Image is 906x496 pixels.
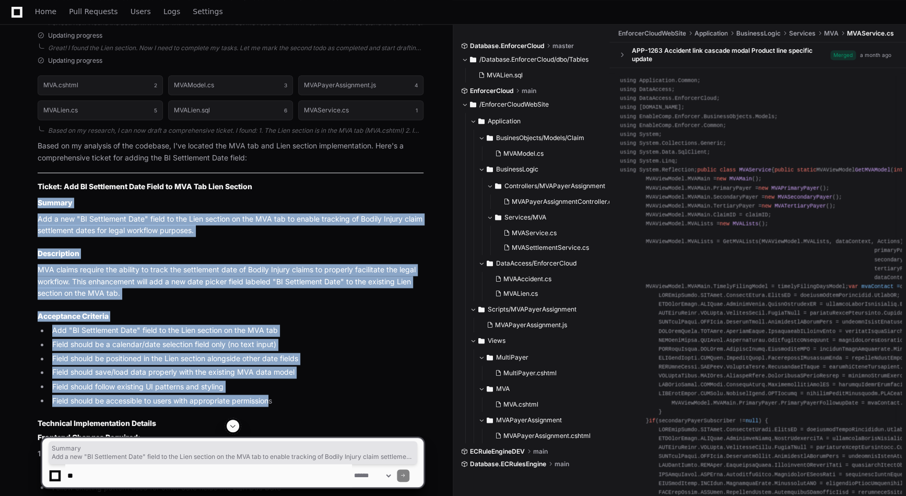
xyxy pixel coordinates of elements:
[720,221,729,227] span: new
[38,418,156,427] strong: Technical Implementation Details
[474,68,596,83] button: MVALien.sql
[284,106,287,114] span: 6
[470,98,476,111] svg: Directory
[491,397,604,412] button: MVA.cshtml
[491,286,613,301] button: MVALien.cs
[758,185,768,191] span: new
[774,203,826,209] span: MVATertiaryPayer
[789,29,815,38] span: Services
[503,290,538,298] span: MVALien.cs
[49,380,423,393] li: Field should follow existing UI patterns and styling
[38,264,423,299] p: MVA claims require the ability to track the settlement date of Bodily Injury claims to properly f...
[38,249,79,258] strong: Description
[491,366,604,380] button: MultiPayer.cshtml
[487,71,523,79] span: MVALien.sql
[893,167,903,173] span: int
[479,55,589,64] span: /Database.EnforcerCloud/dbo/Tables
[499,240,615,255] button: MVASettlementService.cs
[618,29,686,38] span: EnforcerCloudWebSite
[35,8,56,15] span: Home
[860,51,891,59] div: a month ago
[488,117,521,125] span: Application
[478,255,619,272] button: DataAccess/EnforcerCloud
[496,385,510,393] span: MVA
[168,100,293,120] button: MVALien.sql6
[491,272,613,286] button: MVAAccident.cs
[729,176,752,182] span: MVAMain
[478,380,610,397] button: MVA
[415,81,418,89] span: 4
[649,418,655,424] span: if
[496,134,584,142] span: BusinesObjects/Models/Claim
[478,130,619,146] button: BusinesObjects/Models/Claim
[478,412,610,429] button: MVAPayerAssignment
[487,163,493,176] svg: Directory
[503,149,544,158] span: MVAModel.cs
[38,75,163,95] button: MVA.cshtml2
[478,161,619,178] button: BusinessLogic
[48,126,423,135] div: Based on my research, I can now draft a comprehensive ticket. I found: 1. The Lien section is in ...
[736,29,780,38] span: BusinessLogic
[765,194,774,200] span: new
[495,321,567,329] span: MVAPayerAssignment.js
[38,182,252,191] strong: Ticket: Add BI Settlement Date Field to MVA Tab Lien Section
[733,221,758,227] span: MVALists
[861,283,893,290] span: mvaContact
[823,29,838,38] span: MVA
[496,416,562,424] span: MVAPayerAssignment
[49,395,423,407] li: Field should be accessible to users with appropriate permissions
[43,107,78,113] h1: MVALien.cs
[503,400,538,409] span: MVA.cshtml
[496,165,538,174] span: BusinessLogic
[298,75,423,95] button: MVAPayerAssignment.js4
[470,53,476,66] svg: Directory
[470,42,544,50] span: Database.EnforcerCloud
[491,146,613,161] button: MVAModel.cs
[298,100,423,120] button: MVAService.cs1
[470,87,513,95] span: EnforcerCloud
[495,180,501,192] svg: Directory
[846,29,893,38] span: MVAService.cs
[499,194,615,209] button: MVAPayerAssignmentController.cs
[495,211,501,224] svg: Directory
[697,167,716,173] span: public
[38,312,109,320] strong: Acceptance Criteria
[483,318,604,332] button: MVAPayerAssignment.js
[487,414,493,426] svg: Directory
[416,106,418,114] span: 1
[797,167,816,173] span: static
[694,29,727,38] span: Application
[304,107,349,113] h1: MVAService.cs
[478,115,485,128] svg: Directory
[720,167,736,173] span: class
[552,42,574,50] span: master
[487,209,621,226] button: Services/MVA
[487,257,493,270] svg: Directory
[849,283,858,290] span: var
[470,332,610,349] button: Views
[487,132,493,144] svg: Directory
[897,283,900,290] span: =
[739,167,771,173] span: MVAService
[487,351,493,364] svg: Directory
[49,325,423,337] li: Add "BI Settlement Date" field to the Lien section on the MVA tab
[163,8,180,15] span: Logs
[38,100,163,120] button: MVALien.cs5
[774,167,794,173] span: public
[470,301,610,318] button: Scripts/MVAPayerAssignment
[512,229,557,237] span: MVAService.cs
[131,8,151,15] span: Users
[38,140,423,164] p: Based on my analysis of the codebase, I've located the MVA tab and Lien section implementation. H...
[478,334,485,347] svg: Directory
[631,47,830,63] div: APP-1263 Accident link cascade modal Product line specific update
[830,50,856,60] span: Merged
[38,198,73,207] strong: Summary
[48,56,102,65] span: Updating progress
[488,305,576,314] span: Scripts/MVAPayerAssignment
[38,213,423,237] p: Add a new "BI Settlement Date" field to the Lien section on the MVA tab to enable tracking of Bod...
[462,96,602,113] button: /EnforcerCloudWebSite
[49,353,423,365] li: Field should be positioned in the Lien section alongside other date fields
[504,213,546,222] span: Services/MVA
[503,275,551,283] span: MVAAccident.cs
[154,81,157,89] span: 2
